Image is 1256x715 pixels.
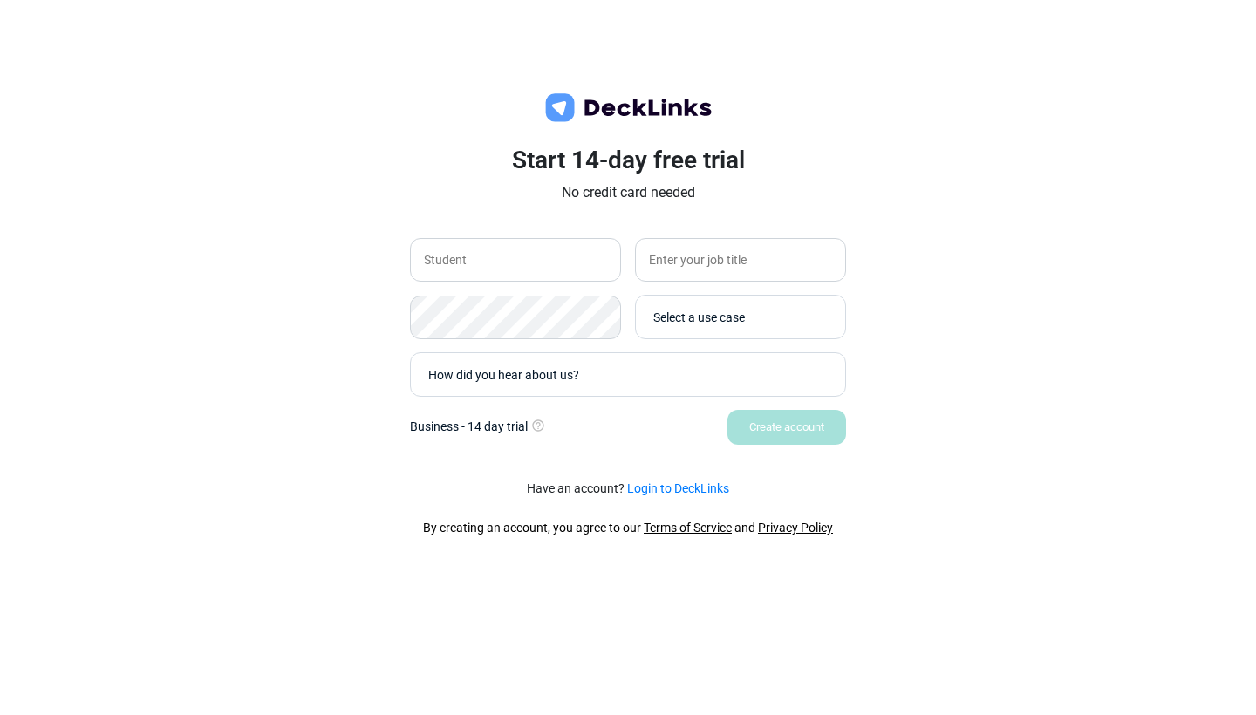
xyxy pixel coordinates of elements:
[541,91,715,126] img: deck-links-logo.c572c7424dfa0d40c150da8c35de9cd0.svg
[423,519,833,537] div: By creating an account, you agree to our and
[410,182,846,203] p: No credit card needed
[653,308,836,326] div: Select a use case
[527,480,729,498] small: Have an account?
[644,521,732,535] a: Terms of Service
[635,238,846,282] input: Enter your job title
[410,238,621,282] input: Enter your company name
[428,365,836,384] div: How did you hear about us?
[410,146,846,175] h3: Start 14-day free trial
[627,481,729,495] a: Login to DeckLinks
[758,521,833,535] a: Privacy Policy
